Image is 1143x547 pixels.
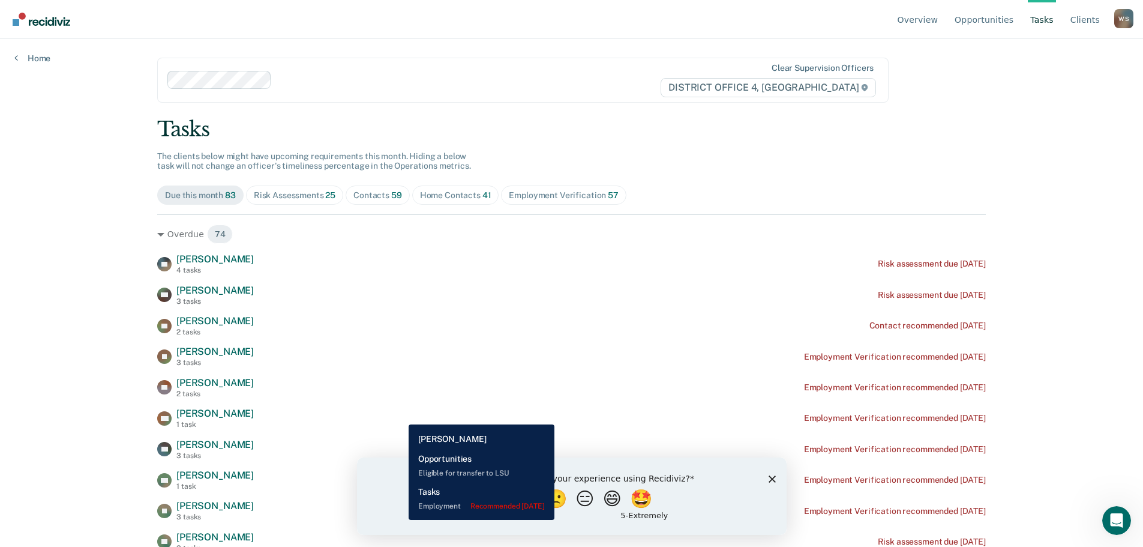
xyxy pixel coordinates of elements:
[353,190,402,201] div: Contacts
[176,315,254,327] span: [PERSON_NAME]
[804,352,986,362] div: Employment Verification recommended [DATE]
[176,358,254,367] div: 3 tasks
[869,321,986,331] div: Contact recommended [DATE]
[482,190,491,200] span: 41
[176,346,254,357] span: [PERSON_NAME]
[176,253,254,265] span: [PERSON_NAME]
[176,408,254,419] span: [PERSON_NAME]
[157,117,986,142] div: Tasks
[357,458,787,535] iframe: Survey by Kim from Recidiviz
[1114,9,1133,28] button: Profile dropdown button
[176,420,254,429] div: 1 task
[176,500,254,512] span: [PERSON_NAME]
[165,190,236,201] div: Due this month
[176,452,254,460] div: 3 tasks
[176,531,254,543] span: [PERSON_NAME]
[157,151,471,171] span: The clients below might have upcoming requirements this month. Hiding a below task will not chang...
[804,506,986,516] div: Employment Verification recommended [DATE]
[661,78,876,97] span: DISTRICT OFFICE 4, [GEOGRAPHIC_DATA]
[325,190,335,200] span: 25
[13,13,70,26] img: Recidiviz
[176,328,254,336] div: 2 tasks
[804,444,986,455] div: Employment Verification recommended [DATE]
[176,297,254,306] div: 3 tasks
[254,190,335,201] div: Risk Assessments
[176,377,254,388] span: [PERSON_NAME]
[608,190,619,200] span: 57
[14,53,50,64] a: Home
[207,225,233,244] span: 74
[176,482,254,491] div: 1 task
[878,259,986,269] div: Risk assessment due [DATE]
[225,190,236,200] span: 83
[804,475,986,485] div: Employment Verification recommended [DATE]
[772,63,874,73] div: Clear supervision officers
[176,390,254,398] div: 2 tasks
[176,266,254,274] div: 4 tasks
[804,382,986,393] div: Employment Verification recommended [DATE]
[804,413,986,423] div: Employment Verification recommended [DATE]
[1102,506,1131,535] iframe: Intercom live chat
[878,537,986,547] div: Risk assessment due [DATE]
[176,439,254,450] span: [PERSON_NAME]
[391,190,402,200] span: 59
[509,190,618,201] div: Employment Verification
[176,470,254,481] span: [PERSON_NAME]
[176,513,254,521] div: 3 tasks
[878,290,986,300] div: Risk assessment due [DATE]
[157,225,986,244] div: Overdue 74
[420,190,491,201] div: Home Contacts
[176,285,254,296] span: [PERSON_NAME]
[1114,9,1133,28] div: W S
